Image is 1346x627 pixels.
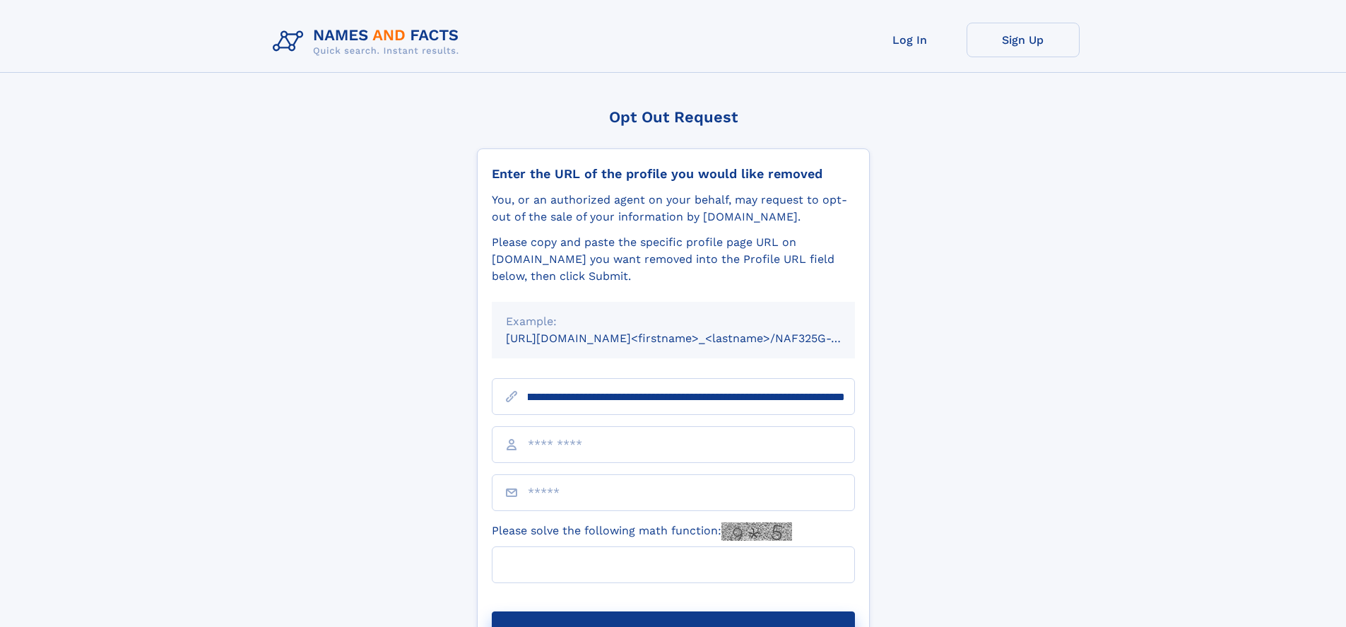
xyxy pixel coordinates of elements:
[492,522,792,541] label: Please solve the following math function:
[267,23,471,61] img: Logo Names and Facts
[492,234,855,285] div: Please copy and paste the specific profile page URL on [DOMAIN_NAME] you want removed into the Pr...
[492,192,855,225] div: You, or an authorized agent on your behalf, may request to opt-out of the sale of your informatio...
[506,332,882,345] small: [URL][DOMAIN_NAME]<firstname>_<lastname>/NAF325G-xxxxxxxx
[506,313,841,330] div: Example:
[477,108,870,126] div: Opt Out Request
[492,166,855,182] div: Enter the URL of the profile you would like removed
[854,23,967,57] a: Log In
[967,23,1080,57] a: Sign Up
